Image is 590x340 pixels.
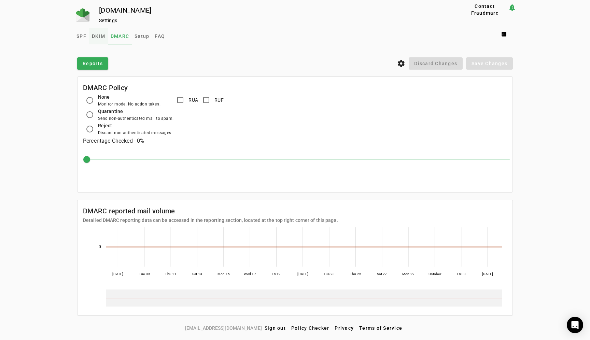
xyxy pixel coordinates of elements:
span: Policy Checker [291,325,329,331]
text: October [429,272,441,276]
span: Terms of Service [359,325,402,331]
text: Mon 29 [402,272,415,276]
button: Reports [77,57,108,70]
a: Setup [132,28,152,44]
button: Privacy [332,322,356,334]
mat-card-title: DMARC reported mail volume [83,206,338,216]
div: Open Intercom Messenger [567,317,583,333]
a: SPF [74,28,89,44]
span: SPF [76,34,86,39]
a: FAQ [152,28,168,44]
div: Discard non-authenticated messages. [98,129,172,136]
img: Fraudmarc Logo [76,8,89,22]
a: DKIM [89,28,108,44]
h3: Percentage Checked - 0% [83,136,507,146]
text: Thu 25 [350,272,362,276]
text: [DATE] [112,272,124,276]
text: Sat 27 [377,272,387,276]
text: Tue 23 [324,272,335,276]
div: [DOMAIN_NAME] [99,7,440,14]
span: Setup [135,34,149,39]
text: [DATE] [482,272,493,276]
button: Terms of Service [356,322,405,334]
text: Fri 19 [272,272,281,276]
text: Mon 15 [217,272,230,276]
span: DKIM [92,34,105,39]
button: Contact Fraudmarc [462,3,508,16]
div: Reject [98,122,172,129]
button: Policy Checker [289,322,332,334]
span: Privacy [335,325,354,331]
div: Send non-authenticated mail to spam. [98,115,173,122]
span: Sign out [265,325,286,331]
text: Wed 17 [244,272,256,276]
button: Sign out [262,322,289,334]
span: FAQ [155,34,165,39]
label: RUA [187,97,198,103]
text: Fri 03 [457,272,466,276]
div: Settings [99,17,440,24]
text: Sat 13 [192,272,202,276]
text: 0 [99,244,101,249]
label: RUF [213,97,224,103]
div: None [98,93,160,101]
i: settings [397,59,405,68]
mat-card-subtitle: Detailed DMARC reporting data can be accessed in the reporting section, located at the top right ... [83,216,338,224]
mat-slider: Percent [86,151,510,168]
mat-icon: notification_important [508,3,516,12]
mat-card-title: DMARC Policy [83,82,128,93]
div: Monitor mode. No action taken. [98,101,160,108]
text: Thu 11 [165,272,176,276]
text: [DATE] [297,272,309,276]
span: Reports [83,60,103,67]
div: Quarantine [98,108,173,115]
span: DMARC [111,34,129,39]
text: Tue 09 [139,272,150,276]
span: Contact Fraudmarc [464,3,505,16]
a: DMARC [108,28,132,44]
span: [EMAIL_ADDRESS][DOMAIN_NAME] [185,324,262,332]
